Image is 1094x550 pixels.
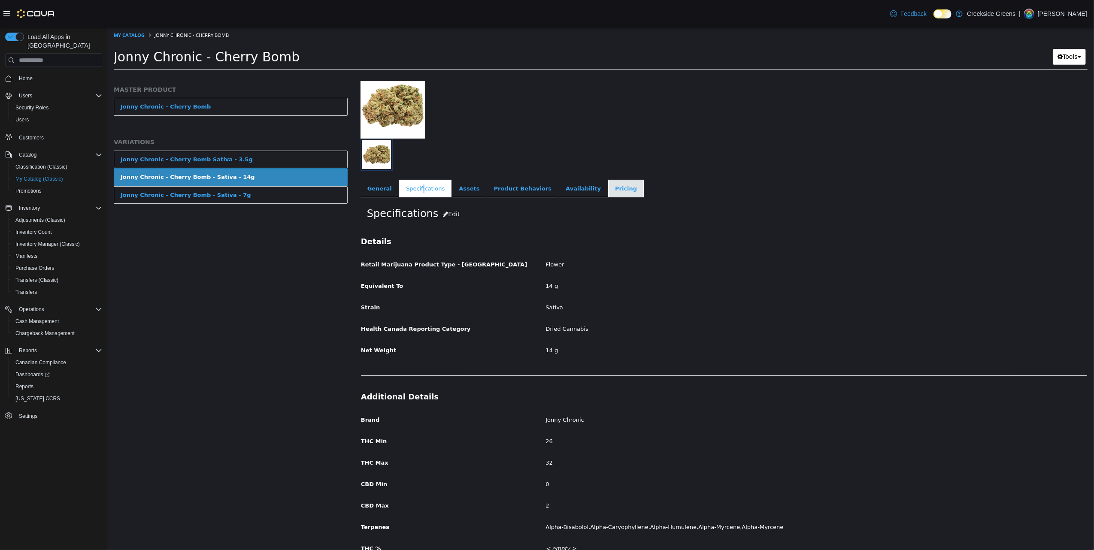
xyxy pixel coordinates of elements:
[9,262,106,274] button: Purchase Orders
[9,114,106,126] button: Users
[15,395,60,402] span: [US_STATE] CCRS
[9,369,106,381] a: Dashboards
[2,149,106,161] button: Catalog
[9,327,106,339] button: Chargeback Management
[254,277,273,283] span: Strain
[19,413,37,420] span: Settings
[2,90,106,102] button: Users
[12,357,102,368] span: Canadian Compliance
[19,134,44,141] span: Customers
[12,186,45,196] a: Promotions
[9,238,106,250] button: Inventory Manager (Classic)
[12,275,102,285] span: Transfers (Classic)
[432,514,986,529] div: < empty >
[380,152,452,170] a: Product Behaviors
[17,9,55,18] img: Cova
[254,209,980,219] h3: Details
[254,411,279,417] span: THC Min
[15,91,36,101] button: Users
[12,251,102,261] span: Manifests
[9,161,106,173] button: Classification (Classic)
[15,318,59,325] span: Cash Management
[12,115,32,125] a: Users
[12,393,102,404] span: Washington CCRS
[12,103,102,113] span: Security Roles
[15,359,66,366] span: Canadian Compliance
[432,493,986,508] div: Alpha-Bisabolol,Alpha-Caryophyllene,Alpha-Humulene,Alpha-Myrcene,Alpha-Myrcene
[12,275,62,285] a: Transfers (Classic)
[15,116,29,123] span: Users
[15,187,42,194] span: Promotions
[6,22,192,37] span: Jonny Chronic - Cherry Bomb
[15,253,37,260] span: Manifests
[19,75,33,82] span: Home
[12,316,62,326] a: Cash Management
[432,385,986,400] div: Jonny Chronic
[260,179,974,195] h2: Specifications
[253,152,291,170] a: General
[6,70,240,88] a: Jonny Chronic - Cherry Bomb
[9,357,106,369] button: Canadian Compliance
[9,315,106,327] button: Cash Management
[501,152,536,170] a: Pricing
[6,4,37,11] a: My Catalog
[15,73,102,84] span: Home
[15,383,33,390] span: Reports
[432,273,986,288] div: Sativa
[9,381,106,393] button: Reports
[254,518,274,524] span: THC %
[12,316,102,326] span: Cash Management
[15,150,102,160] span: Catalog
[19,151,36,158] span: Catalog
[15,132,102,142] span: Customers
[1038,9,1087,19] p: [PERSON_NAME]
[9,102,106,114] button: Security Roles
[432,316,986,331] div: 14 g
[887,5,930,22] a: Feedback
[19,205,40,212] span: Inventory
[254,432,281,438] span: THC Max
[12,381,102,392] span: Reports
[9,250,106,262] button: Manifests
[12,186,102,196] span: Promotions
[12,239,102,249] span: Inventory Manager (Classic)
[432,428,986,443] div: 32
[15,345,102,356] span: Reports
[254,475,282,481] span: CBD Max
[15,150,40,160] button: Catalog
[345,152,379,170] a: Assets
[15,304,102,314] span: Operations
[292,152,344,170] a: Specifications
[12,162,71,172] a: Classification (Classic)
[254,496,282,503] span: Terpenes
[15,411,102,421] span: Settings
[12,369,53,380] a: Dashboards
[254,364,980,374] h3: Additional Details
[2,303,106,315] button: Operations
[15,289,37,296] span: Transfers
[13,145,148,154] div: Jonny Chronic - Cherry Bomb - Sativa - 14g
[19,347,37,354] span: Reports
[15,411,41,421] a: Settings
[12,227,102,237] span: Inventory Count
[12,328,78,338] a: Chargeback Management
[24,33,102,50] span: Load All Apps in [GEOGRAPHIC_DATA]
[12,174,67,184] a: My Catalog (Classic)
[19,92,32,99] span: Users
[12,263,58,273] a: Purchase Orders
[15,330,75,337] span: Chargeback Management
[15,304,48,314] button: Operations
[331,179,357,195] button: Edit
[12,287,40,297] a: Transfers
[15,265,55,272] span: Purchase Orders
[15,203,43,213] button: Inventory
[254,453,280,460] span: CBD Min
[15,371,50,378] span: Dashboards
[12,251,41,261] a: Manifests
[15,175,63,182] span: My Catalog (Classic)
[5,69,102,444] nav: Complex example
[13,163,144,172] div: Jonny Chronic - Cherry Bomb - Sativa - 7g
[15,217,65,224] span: Adjustments (Classic)
[12,369,102,380] span: Dashboards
